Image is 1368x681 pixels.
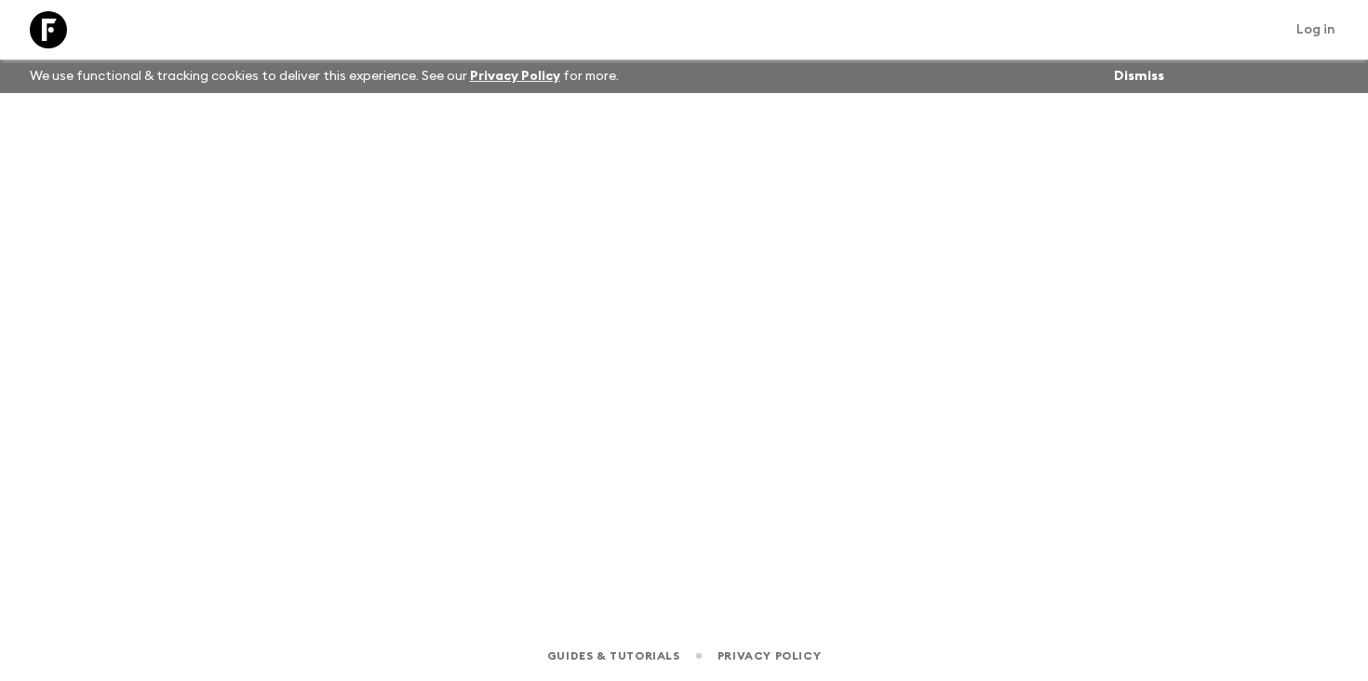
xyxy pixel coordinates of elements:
a: Log in [1286,17,1346,43]
p: We use functional & tracking cookies to deliver this experience. See our for more. [22,60,626,93]
a: Guides & Tutorials [547,646,680,666]
button: Dismiss [1109,63,1169,89]
a: Privacy Policy [470,70,560,83]
a: Privacy Policy [718,646,821,666]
